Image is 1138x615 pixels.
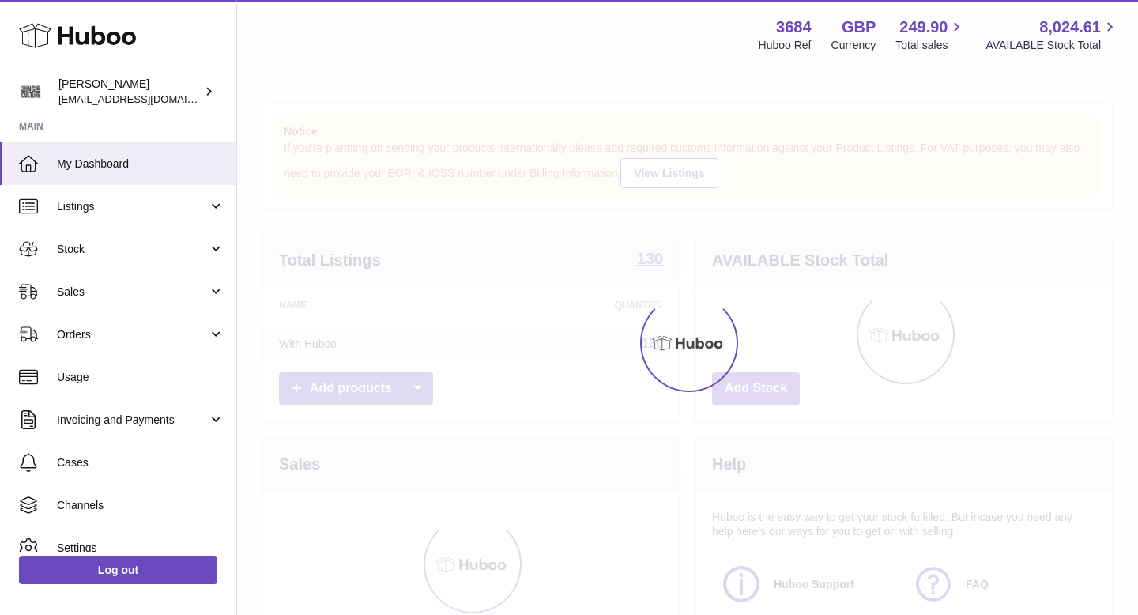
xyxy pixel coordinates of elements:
span: Invoicing and Payments [57,413,208,428]
a: 8,024.61 AVAILABLE Stock Total [985,17,1119,53]
span: Sales [57,285,208,300]
span: 249.90 [899,17,948,38]
div: [PERSON_NAME] [58,77,201,107]
div: Huboo Ref [759,38,812,53]
span: Settings [57,541,224,556]
span: Orders [57,327,208,342]
span: Total sales [895,38,966,53]
a: 249.90 Total sales [895,17,966,53]
a: Log out [19,556,217,584]
span: Stock [57,242,208,257]
span: Listings [57,199,208,214]
span: Cases [57,455,224,470]
span: 8,024.61 [1039,17,1101,38]
span: My Dashboard [57,157,224,172]
span: Usage [57,370,224,385]
strong: 3684 [776,17,812,38]
span: Channels [57,498,224,513]
div: Currency [831,38,876,53]
img: theinternationalventure@gmail.com [19,80,43,104]
span: AVAILABLE Stock Total [985,38,1119,53]
span: [EMAIL_ADDRESS][DOMAIN_NAME] [58,92,232,105]
strong: GBP [842,17,876,38]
